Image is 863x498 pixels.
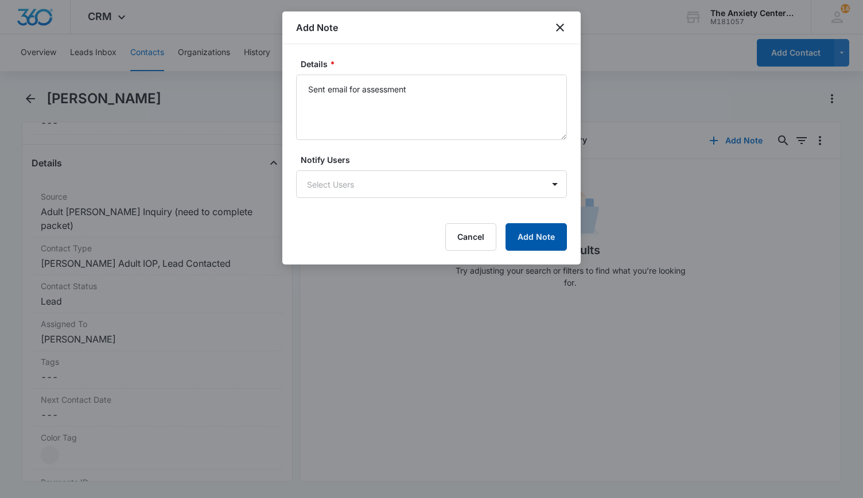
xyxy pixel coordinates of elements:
button: close [553,21,567,34]
button: Add Note [506,223,567,251]
label: Notify Users [301,154,572,166]
h1: Add Note [296,21,338,34]
button: Cancel [445,223,496,251]
textarea: Sent email for assessment [296,75,567,140]
label: Details [301,58,572,70]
